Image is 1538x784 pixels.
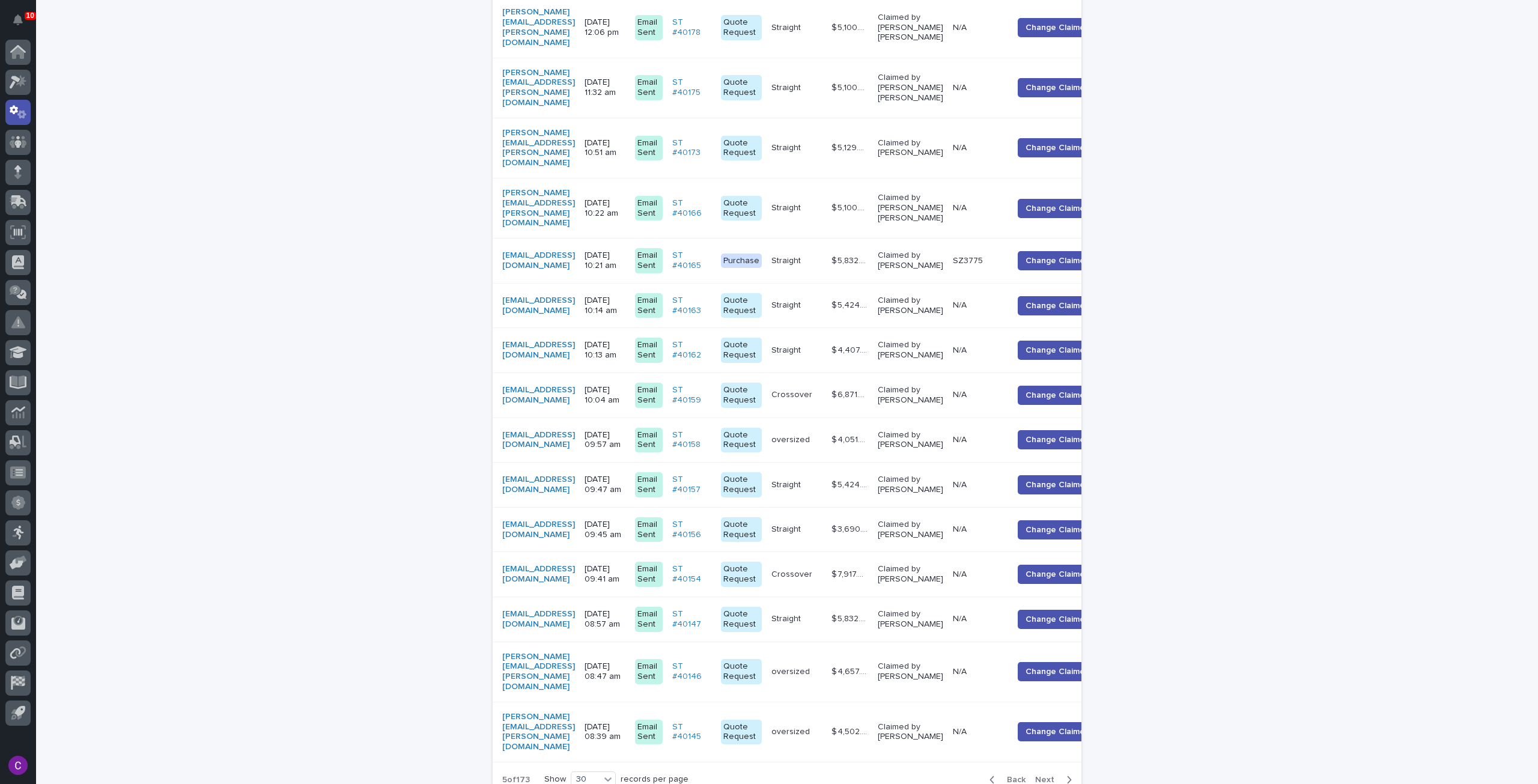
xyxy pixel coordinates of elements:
p: N/A [953,567,969,580]
button: Change Claimer [1018,78,1096,97]
a: [PERSON_NAME][EMAIL_ADDRESS][PERSON_NAME][DOMAIN_NAME] [502,7,575,47]
a: [EMAIL_ADDRESS][DOMAIN_NAME] [502,385,575,406]
button: Change Claimer [1018,138,1096,157]
span: Change Claimer [1026,666,1088,678]
div: Notifications10 [15,14,31,34]
span: Change Claimer [1026,344,1088,356]
p: [DATE] 10:04 am [585,385,625,406]
p: [DATE] 10:14 am [585,296,625,316]
span: Change Claimer [1026,255,1088,267]
div: Quote Request [721,659,762,684]
p: N/A [953,387,969,400]
p: Straight [771,254,803,266]
p: oversized [771,725,812,737]
a: [PERSON_NAME][EMAIL_ADDRESS][PERSON_NAME][DOMAIN_NAME] [502,652,575,692]
a: [PERSON_NAME][EMAIL_ADDRESS][PERSON_NAME][DOMAIN_NAME] [502,128,575,168]
p: $ 5,129.00 [831,141,871,153]
p: [DATE] 09:47 am [585,475,625,495]
button: Change Claimer [1018,610,1096,629]
p: N/A [953,612,969,624]
p: N/A [953,478,969,490]
p: Straight [771,522,803,535]
a: ST #40159 [672,385,711,406]
p: $ 5,832.00 [831,612,871,624]
tr: [PERSON_NAME][EMAIL_ADDRESS][PERSON_NAME][DOMAIN_NAME] [DATE] 10:22 amEmail SentST #40166 Quote R... [493,178,1115,239]
a: [EMAIL_ADDRESS][DOMAIN_NAME] [502,296,575,316]
span: Change Claimer [1026,726,1088,738]
div: Email Sent [635,338,662,363]
span: Back [1000,776,1026,784]
p: Claimed by [PERSON_NAME] [878,430,943,451]
button: Change Claimer [1018,341,1096,360]
tr: [EMAIL_ADDRESS][DOMAIN_NAME] [DATE] 09:41 amEmail SentST #40154 Quote RequestCrossoverCrossover $... [493,552,1115,597]
span: Change Claimer [1026,568,1088,580]
p: $ 4,051.00 [831,433,871,445]
p: Claimed by [PERSON_NAME] [878,722,943,743]
tr: [EMAIL_ADDRESS][DOMAIN_NAME] [DATE] 09:45 amEmail SentST #40156 Quote RequestStraightStraight $ 3... [493,507,1115,552]
tr: [EMAIL_ADDRESS][DOMAIN_NAME] [DATE] 09:47 amEmail SentST #40157 Quote RequestStraightStraight $ 5... [493,463,1115,508]
p: N/A [953,433,969,445]
p: $ 5,100.00 [831,201,871,213]
p: N/A [953,20,969,33]
div: Email Sent [635,720,662,745]
p: [DATE] 09:41 am [585,564,625,585]
a: [PERSON_NAME][EMAIL_ADDRESS][PERSON_NAME][DOMAIN_NAME] [502,712,575,752]
p: $ 5,100.00 [831,81,871,93]
a: [EMAIL_ADDRESS][DOMAIN_NAME] [502,564,575,585]
div: Quote Request [721,383,762,408]
div: Email Sent [635,293,662,318]
button: Change Claimer [1018,430,1096,449]
p: Crossover [771,567,815,580]
p: Straight [771,201,803,213]
div: Email Sent [635,562,662,587]
button: Notifications [5,7,31,32]
p: [DATE] 09:45 am [585,520,625,540]
button: Change Claimer [1018,18,1096,37]
tr: [EMAIL_ADDRESS][DOMAIN_NAME] [DATE] 10:21 amEmail SentST #40165 PurchaseStraightStraight $ 5,832.... [493,239,1115,284]
p: $ 4,657.00 [831,664,871,677]
p: [DATE] 10:22 am [585,198,625,219]
a: ST #40157 [672,475,711,495]
div: Quote Request [721,720,762,745]
p: $ 4,407.00 [831,343,871,356]
p: Straight [771,298,803,311]
p: [DATE] 12:06 pm [585,17,625,38]
p: oversized [771,433,812,445]
p: N/A [953,725,969,737]
span: Change Claimer [1026,82,1088,94]
div: Email Sent [635,383,662,408]
div: Quote Request [721,293,762,318]
span: Change Claimer [1026,300,1088,312]
a: ST #40158 [672,430,711,451]
div: Quote Request [721,75,762,100]
p: N/A [953,201,969,213]
button: Change Claimer [1018,386,1096,405]
a: [EMAIL_ADDRESS][DOMAIN_NAME] [502,520,575,540]
div: Quote Request [721,472,762,497]
p: [DATE] 08:39 am [585,722,625,743]
a: [PERSON_NAME][EMAIL_ADDRESS][PERSON_NAME][DOMAIN_NAME] [502,68,575,108]
div: Quote Request [721,428,762,453]
tr: [PERSON_NAME][EMAIL_ADDRESS][PERSON_NAME][DOMAIN_NAME] [DATE] 11:32 amEmail SentST #40175 Quote R... [493,58,1115,118]
p: [DATE] 10:21 am [585,251,625,271]
a: ST #40156 [672,520,711,540]
div: Email Sent [635,517,662,542]
a: ST #40175 [672,77,711,98]
p: [DATE] 08:47 am [585,661,625,682]
button: Change Claimer [1018,565,1096,584]
a: ST #40145 [672,722,711,743]
button: Change Claimer [1018,296,1096,315]
p: [DATE] 10:13 am [585,340,625,360]
p: Claimed by [PERSON_NAME] [878,296,943,316]
div: Email Sent [635,428,662,453]
p: $ 3,690.00 [831,522,871,535]
a: ST #40154 [672,564,711,585]
p: Claimed by [PERSON_NAME] [PERSON_NAME] [878,193,943,223]
p: Straight [771,612,803,624]
div: Purchase [721,254,762,269]
p: $ 4,502.00 [831,725,871,737]
p: Claimed by [PERSON_NAME] [878,520,943,540]
p: Straight [771,81,803,93]
button: Change Claimer [1018,520,1096,539]
p: Claimed by [PERSON_NAME] [878,609,943,630]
